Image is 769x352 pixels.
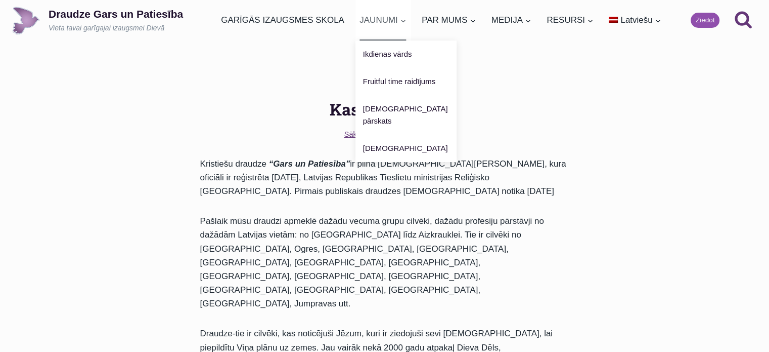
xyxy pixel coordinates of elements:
a: [DEMOGRAPHIC_DATA] [355,135,457,162]
p: Pašlaik mūsu draudzi apmeklē dažādu vecuma grupu cilvēki, dažādu profesiju pārstāvji no dažādām L... [200,214,569,310]
a: Ziedot [691,13,719,28]
button: View Search Form [730,7,757,34]
nav: Breadcrumbs [200,129,569,140]
a: Fruitful time raidījums [355,68,457,95]
a: Ikdienas vārds [355,41,457,68]
a: Sākums [344,130,371,138]
strong: “Gars un Patiesība” [269,159,350,169]
p: Kristiešu draudze ir pilna [DEMOGRAPHIC_DATA][PERSON_NAME], kura oficiāli ir reģistrēta [DATE], L... [200,157,569,199]
a: Draudze Gars un PatiesībaVieta tavai garīgajai izaugsmei Dievā [12,7,183,34]
h1: Kas mēs esam [200,97,569,122]
a: [DEMOGRAPHIC_DATA] pārskats [355,95,457,135]
p: Vieta tavai garīgajai izaugsmei Dievā [49,23,183,33]
p: Draudze Gars un Patiesība [49,8,183,20]
img: Draudze Gars un Patiesība [12,7,40,34]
